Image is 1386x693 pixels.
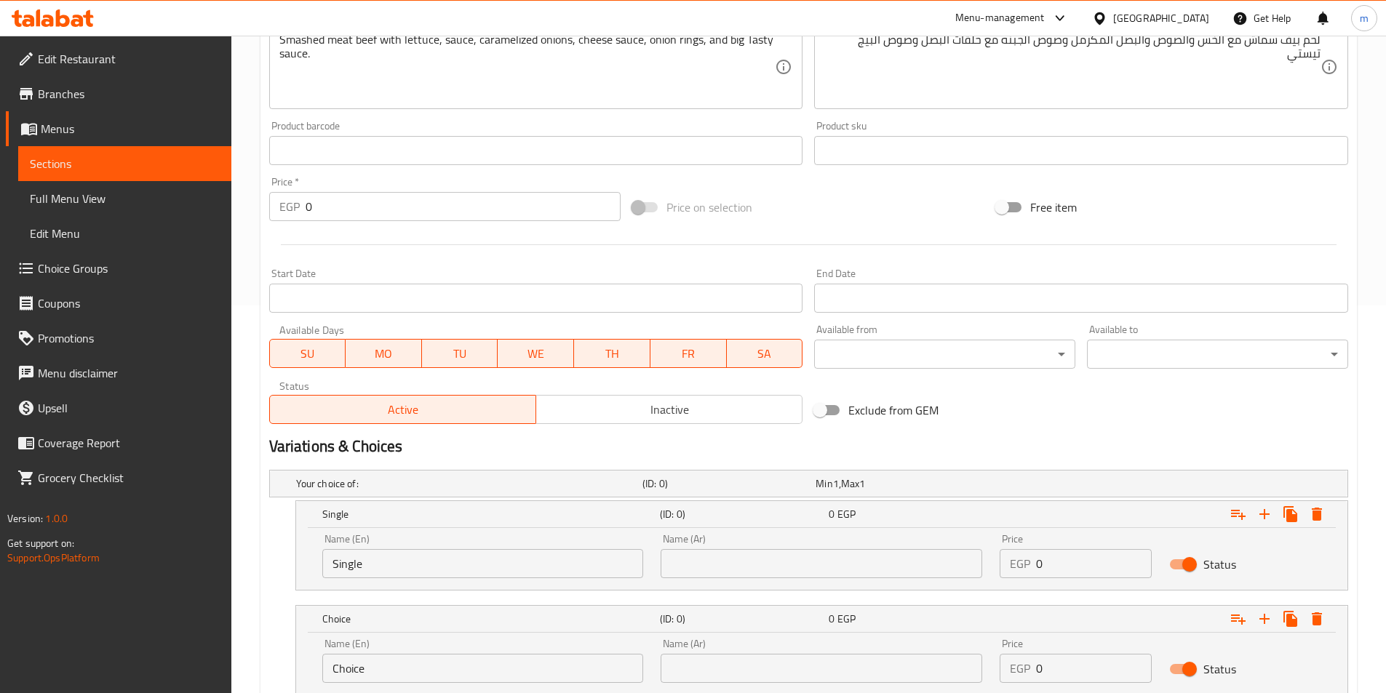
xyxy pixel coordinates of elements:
[6,76,231,111] a: Branches
[580,343,645,364] span: TH
[18,146,231,181] a: Sections
[814,340,1075,369] div: ​
[1304,501,1330,527] button: Delete Single
[270,470,1347,497] div: Expand
[6,356,231,390] a: Menu disclaimer
[351,343,416,364] span: MO
[30,190,220,207] span: Full Menu View
[428,343,493,364] span: TU
[955,9,1045,27] div: Menu-management
[6,251,231,286] a: Choice Groups
[661,654,982,683] input: Enter name Ar
[859,474,865,493] span: 1
[1203,556,1236,573] span: Status
[18,181,231,216] a: Full Menu View
[574,339,650,368] button: TH
[6,286,231,321] a: Coupons
[306,192,621,221] input: Please enter price
[30,225,220,242] span: Edit Menu
[733,343,797,364] span: SA
[1010,660,1030,677] p: EGP
[38,399,220,417] span: Upsell
[38,50,220,68] span: Edit Restaurant
[269,339,346,368] button: SU
[322,507,654,521] h5: Single
[656,343,721,364] span: FR
[41,120,220,137] span: Menus
[7,509,43,528] span: Version:
[322,549,644,578] input: Enter name En
[1251,501,1278,527] button: Add new choice
[38,260,220,277] span: Choice Groups
[269,136,803,165] input: Please enter product barcode
[829,505,835,524] span: 0
[666,199,752,216] span: Price on selection
[837,609,856,628] span: EGP
[1278,501,1304,527] button: Clone new choice
[503,343,568,364] span: WE
[38,469,220,486] span: Grocery Checklist
[1113,10,1209,26] div: [GEOGRAPHIC_DATA]
[1251,606,1278,632] button: Add new choice
[322,612,654,626] h5: Choice
[296,606,1347,632] div: Expand
[18,216,231,251] a: Edit Menu
[814,136,1348,165] input: Please enter product sku
[6,425,231,460] a: Coverage Report
[296,501,1347,527] div: Expand
[498,339,574,368] button: WE
[841,474,859,493] span: Max
[660,507,823,521] h5: (ID: 0)
[279,33,776,102] textarea: Smashed meat beef with lettuce, sauce, caramelized onions, cheese sauce, onion rings, and big Tas...
[38,364,220,382] span: Menu disclaimer
[6,111,231,146] a: Menus
[45,509,68,528] span: 1.0.0
[642,476,810,491] h5: (ID: 0)
[7,534,74,553] span: Get support on:
[816,476,983,491] div: ,
[422,339,498,368] button: TU
[1030,199,1077,216] span: Free item
[1304,606,1330,632] button: Delete Choice
[829,609,835,628] span: 0
[727,339,803,368] button: SA
[269,395,536,424] button: Active
[535,395,802,424] button: Inactive
[1203,660,1236,678] span: Status
[833,474,839,493] span: 1
[837,505,856,524] span: EGP
[6,390,231,425] a: Upsell
[824,33,1321,102] textarea: لحم بيف سماش مع الخس والصوص والبصل المكرمل وصوص الجبنه مع حلقات البصل وصوص البيج تيستي
[1010,555,1030,572] p: EGP
[1225,606,1251,632] button: Add choice group
[279,198,300,215] p: EGP
[542,399,797,420] span: Inactive
[269,436,1348,457] h2: Variations & Choices
[1225,501,1251,527] button: Add choice group
[1036,654,1152,683] input: Please enter price
[1278,606,1304,632] button: Clone new choice
[1036,549,1152,578] input: Please enter price
[38,85,220,103] span: Branches
[30,155,220,172] span: Sections
[1087,340,1348,369] div: ​
[650,339,727,368] button: FR
[276,343,340,364] span: SU
[346,339,422,368] button: MO
[7,548,100,567] a: Support.OpsPlatform
[6,460,231,495] a: Grocery Checklist
[38,329,220,347] span: Promotions
[660,612,823,626] h5: (ID: 0)
[6,321,231,356] a: Promotions
[661,549,982,578] input: Enter name Ar
[816,474,832,493] span: Min
[276,399,530,420] span: Active
[1360,10,1369,26] span: m
[6,41,231,76] a: Edit Restaurant
[38,295,220,312] span: Coupons
[296,476,637,491] h5: Your choice of:
[848,401,939,419] span: Exclude from GEM
[38,434,220,452] span: Coverage Report
[322,654,644,683] input: Enter name En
